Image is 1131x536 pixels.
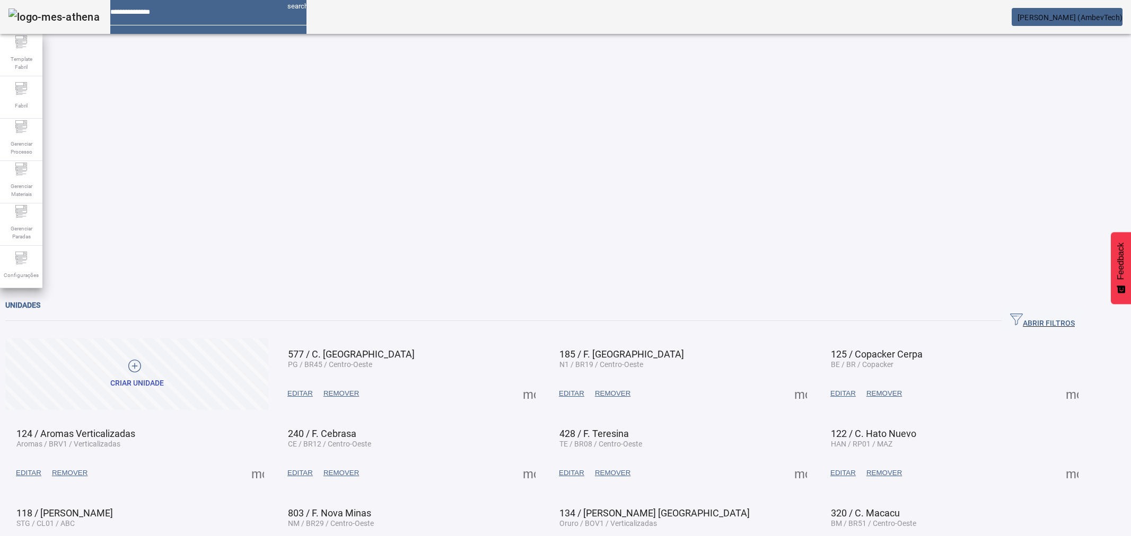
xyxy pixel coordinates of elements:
[861,384,907,403] button: REMOVER
[559,360,643,369] span: N1 / BR19 / Centro-Oeste
[323,388,359,399] span: REMOVER
[16,428,135,439] span: 124 / Aromas Verticalizadas
[559,388,584,399] span: EDITAR
[287,388,313,399] span: EDITAR
[5,301,40,309] span: Unidades
[1116,243,1126,280] span: Feedback
[110,378,164,389] div: Criar unidade
[866,388,902,399] span: REMOVER
[318,384,364,403] button: REMOVER
[590,463,636,483] button: REMOVER
[282,384,318,403] button: EDITAR
[520,463,539,483] button: Mais
[831,428,916,439] span: 122 / C. Hato Nuevo
[1002,311,1083,330] button: ABRIR FILTROS
[288,440,371,448] span: CE / BR12 / Centro-Oeste
[791,384,810,403] button: Mais
[323,468,359,478] span: REMOVER
[288,349,415,360] span: 577 / C. [GEOGRAPHIC_DATA]
[554,463,590,483] button: EDITAR
[831,507,900,519] span: 320 / C. Macacu
[16,519,75,528] span: STG / CL01 / ABC
[861,463,907,483] button: REMOVER
[831,349,923,360] span: 125 / Copacker Cerpa
[287,468,313,478] span: EDITAR
[288,507,371,519] span: 803 / F. Nova Minas
[1010,313,1075,329] span: ABRIR FILTROS
[559,507,750,519] span: 134 / [PERSON_NAME] [GEOGRAPHIC_DATA]
[282,463,318,483] button: EDITAR
[595,468,630,478] span: REMOVER
[318,463,364,483] button: REMOVER
[5,221,37,244] span: Gerenciar Paradas
[47,463,93,483] button: REMOVER
[5,52,37,74] span: Template Fabril
[595,388,630,399] span: REMOVER
[1063,463,1082,483] button: Mais
[5,179,37,201] span: Gerenciar Materiais
[559,519,657,528] span: Oruro / BOV1 / Verticalizadas
[288,360,372,369] span: PG / BR45 / Centro-Oeste
[831,440,892,448] span: HAN / RP01 / MAZ
[830,388,856,399] span: EDITAR
[5,338,269,410] button: Criar unidade
[1063,384,1082,403] button: Mais
[8,8,100,25] img: logo-mes-athena
[248,463,267,483] button: Mais
[831,519,916,528] span: BM / BR51 / Centro-Oeste
[825,463,861,483] button: EDITAR
[559,428,629,439] span: 428 / F. Teresina
[288,428,356,439] span: 240 / F. Cebrasa
[16,468,41,478] span: EDITAR
[831,360,893,369] span: BE / BR / Copacker
[5,137,37,159] span: Gerenciar Processo
[559,349,684,360] span: 185 / F. [GEOGRAPHIC_DATA]
[830,468,856,478] span: EDITAR
[791,463,810,483] button: Mais
[866,468,902,478] span: REMOVER
[288,519,374,528] span: NM / BR29 / Centro-Oeste
[16,507,113,519] span: 118 / [PERSON_NAME]
[520,384,539,403] button: Mais
[16,440,120,448] span: Aromas / BRV1 / Verticalizadas
[12,99,31,113] span: Fabril
[559,440,642,448] span: TE / BR08 / Centro-Oeste
[825,384,861,403] button: EDITAR
[11,463,47,483] button: EDITAR
[1018,13,1123,22] span: [PERSON_NAME] (AmbevTech)
[590,384,636,403] button: REMOVER
[559,468,584,478] span: EDITAR
[1,268,42,282] span: Configurações
[1111,232,1131,304] button: Feedback - Mostrar pesquisa
[52,468,87,478] span: REMOVER
[554,384,590,403] button: EDITAR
